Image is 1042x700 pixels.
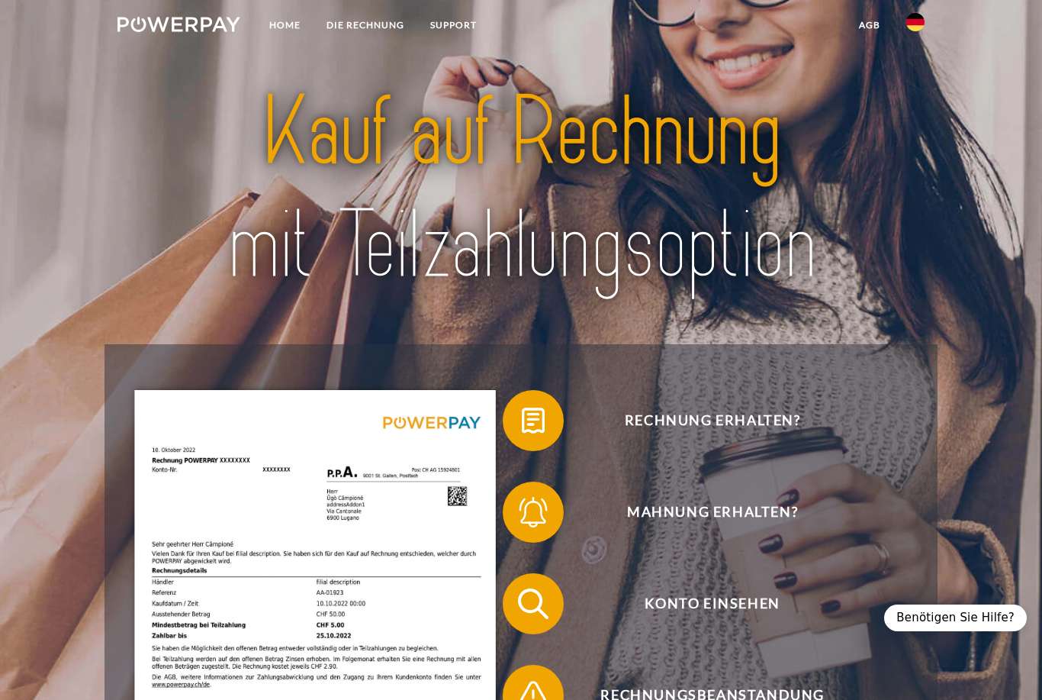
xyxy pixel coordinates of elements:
[503,573,899,634] button: Konto einsehen
[503,390,899,451] button: Rechnung erhalten?
[417,11,490,39] a: SUPPORT
[157,70,886,308] img: title-powerpay_de.svg
[526,390,899,451] span: Rechnung erhalten?
[846,11,893,39] a: agb
[514,402,552,440] img: qb_bill.svg
[526,573,899,634] span: Konto einsehen
[514,585,552,623] img: qb_search.svg
[514,493,552,531] img: qb_bell.svg
[314,11,417,39] a: DIE RECHNUNG
[117,17,240,32] img: logo-powerpay-white.svg
[503,482,899,543] button: Mahnung erhalten?
[256,11,314,39] a: Home
[526,482,899,543] span: Mahnung erhalten?
[906,13,925,31] img: de
[884,605,1027,631] div: Benötigen Sie Hilfe?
